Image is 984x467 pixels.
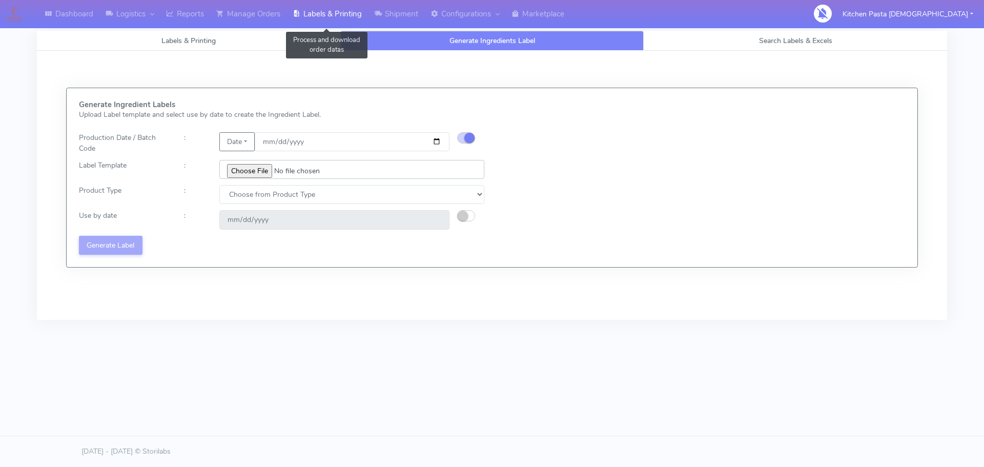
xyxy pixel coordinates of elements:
[71,185,176,204] div: Product Type
[176,210,211,229] div: :
[71,160,176,179] div: Label Template
[449,36,535,46] span: Generate Ingredients Label
[79,109,484,120] p: Upload Label template and select use by date to create the Ingredient Label.
[759,36,832,46] span: Search Labels & Excels
[176,132,211,154] div: :
[71,210,176,229] div: Use by date
[79,100,484,109] h5: Generate Ingredient Labels
[79,236,142,255] button: Generate Label
[161,36,216,46] span: Labels & Printing
[219,132,255,151] button: Date
[71,132,176,154] div: Production Date / Batch Code
[37,31,947,51] ul: Tabs
[176,185,211,204] div: :
[835,4,981,25] button: Kitchen Pasta [DEMOGRAPHIC_DATA]
[176,160,211,179] div: :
